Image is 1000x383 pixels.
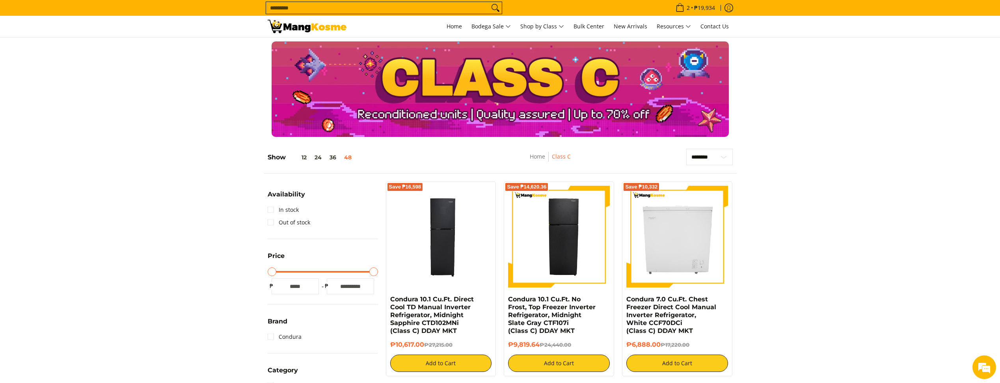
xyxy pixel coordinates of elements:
span: Price [268,253,285,259]
button: 48 [340,154,356,161]
a: Condura 10.1 Cu.Ft. Direct Cool TD Manual Inverter Refrigerator, Midnight Sapphire CTD102MNi (Cla... [390,295,474,334]
a: New Arrivals [610,16,651,37]
a: Shop by Class [516,16,568,37]
summary: Open [268,253,285,265]
h6: ₱10,617.00 [390,341,492,349]
a: Condura [268,331,302,343]
a: Resources [653,16,695,37]
button: Add to Cart [626,355,728,372]
button: Add to Cart [508,355,610,372]
img: Condura 7.0 Cu.Ft. Chest Freezer Direct Cool Manual Inverter Refrigerator, White CCF70DCi (Class ... [626,186,728,288]
img: Condura 10.1 Cu.Ft. No Frost, Top Freezer Inverter Refrigerator, Midnight Slate Gray CTF107i (Cla... [508,186,610,288]
span: ₱ [323,282,331,290]
span: Save ₱16,598 [389,185,421,189]
span: Home [447,22,462,30]
span: ₱19,934 [693,5,716,11]
span: Availability [268,191,305,198]
a: Class C [552,153,571,160]
span: Save ₱10,332 [625,185,657,189]
span: New Arrivals [614,22,647,30]
button: Search [489,2,502,14]
span: • [673,4,717,12]
a: Home [530,153,545,160]
h5: Show [268,153,356,161]
a: Contact Us [696,16,733,37]
a: Condura 7.0 Cu.Ft. Chest Freezer Direct Cool Manual Inverter Refrigerator, White CCF70DCi (Class ... [626,295,716,334]
a: Bodega Sale [467,16,515,37]
span: Shop by Class [520,22,564,32]
span: ₱ [268,282,276,290]
span: Bodega Sale [471,22,511,32]
a: Out of stock [268,216,310,229]
summary: Open [268,318,287,331]
span: Brand [268,318,287,325]
a: In stock [268,204,299,216]
span: Resources [657,22,691,32]
summary: Open [268,191,305,204]
nav: Breadcrumbs [481,152,619,170]
img: Class C Home &amp; Business Appliances: Up to 70% Off l Mang Kosme [268,20,346,33]
button: Add to Cart [390,355,492,372]
a: Home [443,16,466,37]
button: 24 [311,154,326,161]
del: ₱27,215.00 [424,342,453,348]
del: ₱17,220.00 [661,342,689,348]
nav: Main Menu [354,16,733,37]
button: 36 [326,154,340,161]
summary: Open [268,367,298,379]
a: Condura 10.1 Cu.Ft. No Frost, Top Freezer Inverter Refrigerator, Midnight Slate Gray CTF107i (Cla... [508,295,596,334]
del: ₱24,440.00 [540,342,571,348]
span: Save ₱14,620.36 [507,185,546,189]
span: Category [268,367,298,374]
a: Bulk Center [570,16,608,37]
span: Contact Us [700,22,729,30]
span: Bulk Center [574,22,604,30]
h6: ₱9,819.64 [508,341,610,349]
h6: ₱6,888.00 [626,341,728,349]
button: 12 [286,154,311,161]
img: Condura 10.1 Cu.Ft. Direct Cool TD Manual Inverter Refrigerator, Midnight Sapphire CTD102MNi (Cla... [390,186,492,288]
span: 2 [685,5,691,11]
